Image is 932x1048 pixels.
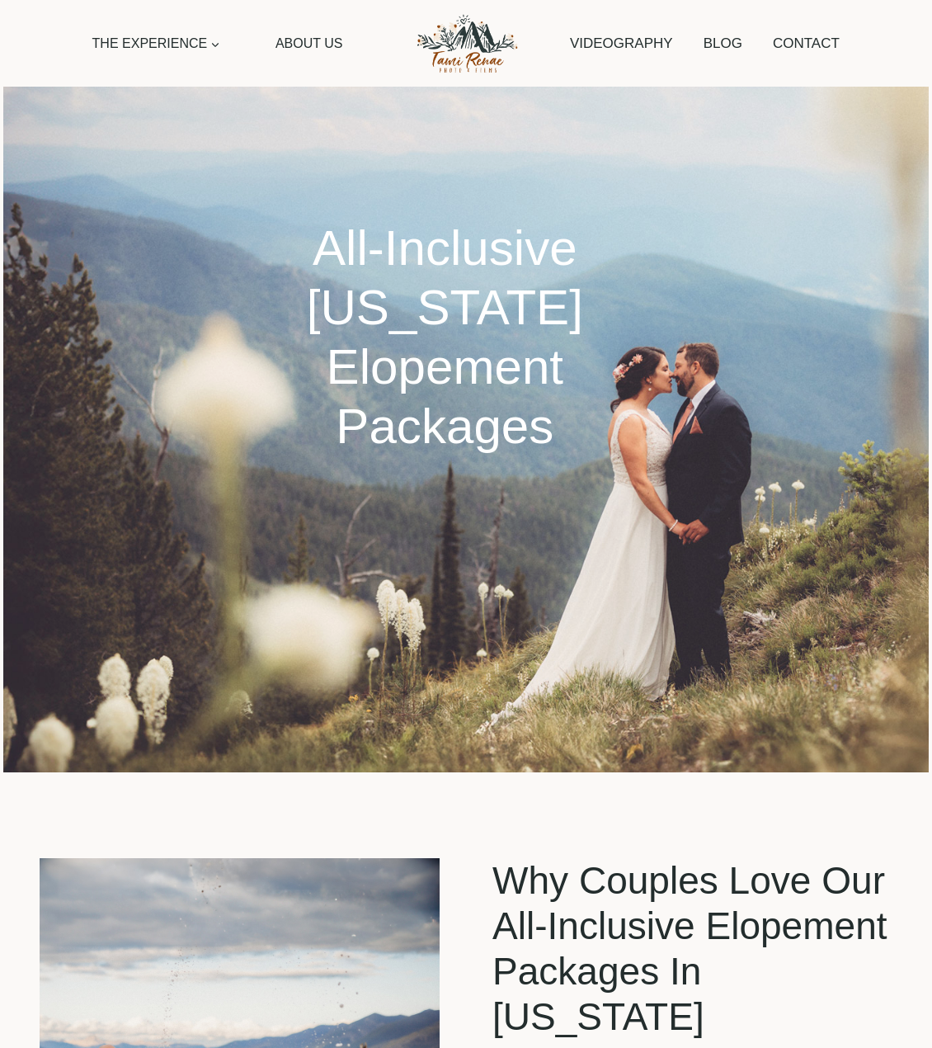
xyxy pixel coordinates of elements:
[267,25,351,62] a: About Us
[562,22,681,64] a: Videography
[562,22,848,64] nav: Secondary
[694,22,751,64] a: Blog
[765,22,848,64] a: Contact
[254,219,635,457] h1: All-Inclusive [US_STATE] Elopement Packages
[84,25,228,62] a: The Experience
[492,858,892,1041] h2: Why Couples Love Our All-Inclusive Elopement Packages In [US_STATE]
[398,9,534,78] img: Tami Renae Photo & Films Logo
[84,25,351,62] nav: Primary
[92,33,221,54] span: The Experience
